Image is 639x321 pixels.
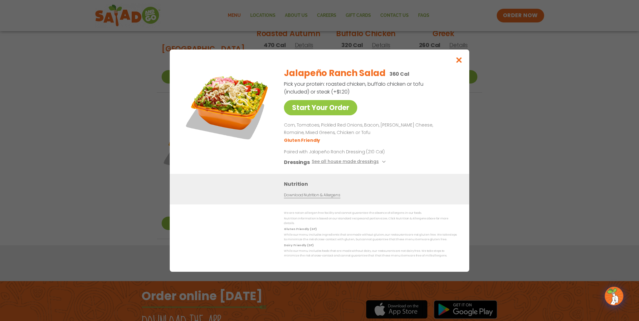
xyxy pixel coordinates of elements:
p: 360 Cal [389,70,409,78]
img: Featured product photo for Jalapeño Ranch Salad [184,62,271,149]
p: While our menu includes ingredients that are made without gluten, our restaurants are not gluten ... [284,232,457,242]
h3: Dressings [284,158,310,166]
p: While our menu includes foods that are made without dairy, our restaurants are not dairy free. We... [284,249,457,258]
button: Close modal [449,50,469,70]
a: Start Your Order [284,100,357,115]
p: Corn, Tomatoes, Pickled Red Onions, Bacon, [PERSON_NAME] Cheese, Romaine, Mixed Greens, Chicken o... [284,122,454,137]
h2: Jalapeño Ranch Salad [284,67,385,80]
button: See all house made dressings [312,158,388,166]
li: Gluten Friendly [284,137,321,143]
strong: Dairy Friendly (DF) [284,243,313,247]
strong: Gluten Friendly (GF) [284,227,316,231]
p: Paired with Jalapeño Ranch Dressing (210 Cal) [284,148,399,155]
a: Download Nutrition & Allergens [284,192,340,198]
img: wpChatIcon [605,287,623,305]
p: Nutrition information is based on our standard recipes and portion sizes. Click Nutrition & Aller... [284,216,457,226]
p: We are not an allergen free facility and cannot guarantee the absence of allergens in our foods. [284,211,457,215]
h3: Nutrition [284,180,460,188]
p: Pick your protein: roasted chicken, buffalo chicken or tofu (included) or steak (+$1.20) [284,80,424,96]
